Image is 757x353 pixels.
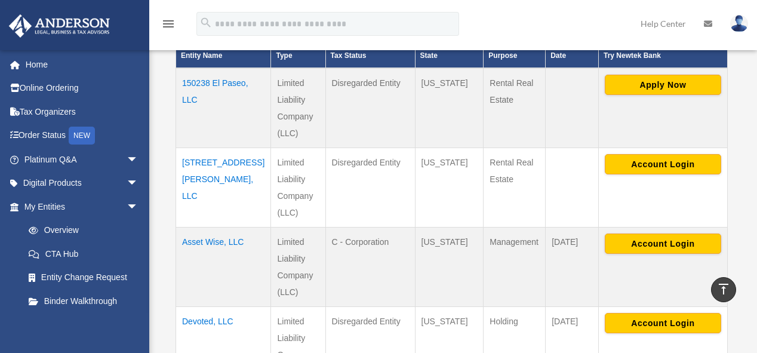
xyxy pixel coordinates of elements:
td: Disregarded Entity [325,68,415,148]
button: Account Login [605,234,721,254]
span: Record Type [276,37,300,60]
a: Entity Change Request [17,266,150,290]
td: [DATE] [546,227,599,306]
td: [US_STATE] [415,68,484,148]
td: Rental Real Estate [484,148,546,227]
img: Anderson Advisors Platinum Portal [5,14,113,38]
span: Tax Status [331,51,367,60]
span: arrow_drop_down [127,171,150,196]
a: Overview [17,219,144,243]
span: Organization State [420,37,464,60]
span: Entity Name [181,51,222,60]
a: Online Ordering [8,76,156,100]
td: 150238 El Paseo, LLC [176,68,271,148]
a: Order StatusNEW [8,124,156,148]
td: [US_STATE] [415,227,484,306]
td: C - Corporation [325,227,415,306]
button: Account Login [605,154,721,174]
div: Try Newtek Bank [604,48,709,63]
a: Account Login [605,317,721,327]
td: [STREET_ADDRESS][PERSON_NAME], LLC [176,148,271,227]
img: User Pic [730,15,748,32]
a: menu [161,21,176,31]
a: Platinum Q&Aarrow_drop_down [8,148,156,171]
a: CTA Hub [17,242,150,266]
a: Account Login [605,158,721,168]
td: Rental Real Estate [484,68,546,148]
a: Account Login [605,238,721,247]
span: arrow_drop_down [127,148,150,172]
a: Binder Walkthrough [17,289,150,313]
i: search [199,16,213,29]
a: Home [8,53,156,76]
span: Federal Return Due Date [550,8,576,60]
a: My Blueprint [17,313,150,337]
td: Disregarded Entity [325,148,415,227]
td: Management [484,227,546,306]
button: Account Login [605,313,721,333]
div: NEW [69,127,95,145]
td: Asset Wise, LLC [176,227,271,306]
a: vertical_align_top [711,277,736,302]
a: My Entitiesarrow_drop_down [8,195,150,219]
span: Business Purpose [488,37,520,60]
a: Digital Productsarrow_drop_down [8,171,156,195]
i: menu [161,17,176,31]
button: Apply Now [605,75,721,95]
span: arrow_drop_down [127,195,150,219]
i: vertical_align_top [716,282,731,296]
td: [US_STATE] [415,148,484,227]
a: Tax Organizers [8,100,156,124]
td: Limited Liability Company (LLC) [271,68,325,148]
td: Limited Liability Company (LLC) [271,148,325,227]
td: Limited Liability Company (LLC) [271,227,325,306]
